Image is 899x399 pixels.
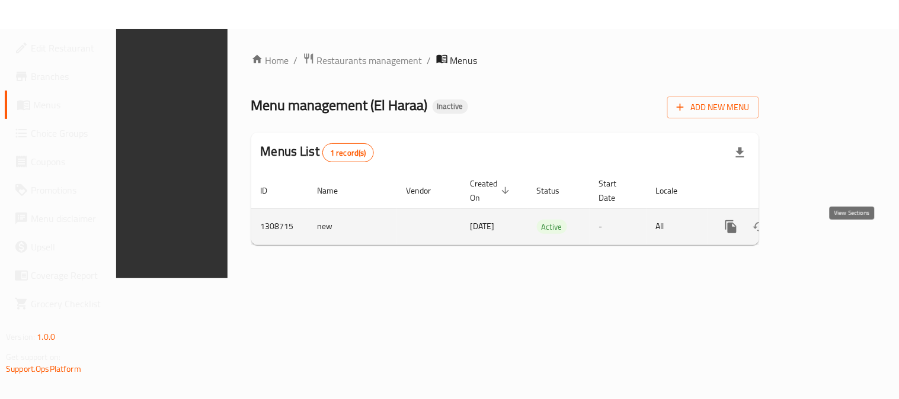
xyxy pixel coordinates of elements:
span: Name [318,184,354,198]
nav: breadcrumb [251,53,759,68]
span: 1 record(s) [323,147,373,159]
span: [DATE] [471,218,495,234]
span: Edit Restaurant [31,41,140,55]
li: / [427,53,431,67]
span: Vendor [407,184,447,198]
span: Menus [450,53,478,67]
a: Coverage Report [5,261,150,289]
span: Restaurants management [317,53,423,67]
span: Branches [31,69,140,83]
span: Add New Menu [677,100,750,115]
button: Change Status [746,213,774,241]
button: Add New Menu [667,96,759,118]
table: enhanced table [251,173,840,245]
a: Upsell [5,233,150,261]
span: Start Date [599,176,632,205]
li: / [294,53,298,67]
a: Branches [5,62,150,91]
span: Created On [471,176,513,205]
span: 1.0.0 [37,329,55,345]
div: Total records count [322,143,374,162]
a: Support.OpsPlatform [6,361,81,377]
td: 1308715 [251,208,308,244]
span: Choice Groups [31,126,140,140]
span: Inactive [433,101,468,111]
td: - [590,208,647,244]
span: Menu disclaimer [31,211,140,226]
a: Choice Groups [5,119,150,147]
span: ID [261,184,283,198]
a: Coupons [5,147,150,176]
span: Menu management ( El Haraa ) [251,92,428,118]
span: Status [537,184,575,198]
a: Restaurants management [303,53,423,68]
td: new [308,208,397,244]
h2: Menus List [261,143,374,162]
span: Upsell [31,240,140,254]
button: more [717,213,746,241]
a: Edit Restaurant [5,34,150,62]
span: Promotions [31,183,140,197]
span: Version: [6,329,35,345]
span: Locale [656,184,693,198]
a: Home [251,53,289,67]
a: Promotions [5,176,150,204]
th: Actions [708,173,840,209]
td: All [647,208,708,244]
span: Get support on: [6,349,60,365]
span: Grocery Checklist [31,297,140,311]
span: Active [537,220,567,234]
a: Menu disclaimer [5,204,150,233]
div: Export file [726,139,754,167]
span: Coupons [31,155,140,169]
span: Coverage Report [31,268,140,282]
a: Menus [5,91,150,119]
a: Grocery Checklist [5,289,150,318]
span: Menus [33,98,140,112]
